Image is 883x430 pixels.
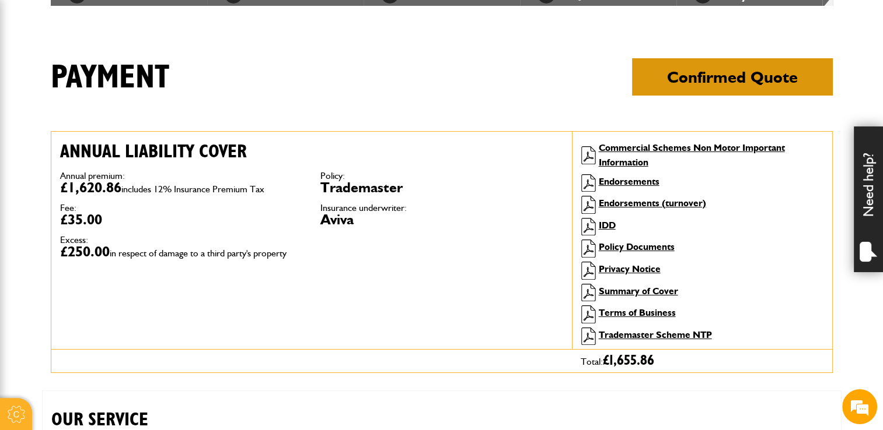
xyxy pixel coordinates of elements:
[632,58,833,96] button: Confirmed Quote
[572,350,832,372] div: Total:
[60,245,303,259] dd: £250.00
[599,220,616,231] a: IDD
[320,203,563,213] dt: Insurance underwriter:
[60,235,303,245] dt: Excess:
[60,213,303,227] dd: £35.00
[599,198,706,209] a: Endorsements (turnover)
[15,108,213,133] input: Enter your last name
[320,181,563,195] dd: Trademaster
[599,329,712,340] a: Trademaster Scheme NTP
[15,211,213,329] textarea: Type your message and hit 'Enter'
[320,213,563,227] dd: Aviva
[599,241,675,252] a: Policy Documents
[110,248,287,259] span: in respect of damage to a third party's property
[599,286,678,297] a: Summary of Cover
[599,176,659,187] a: Endorsements
[599,307,676,318] a: Terms of Business
[609,354,654,368] span: 1,655.86
[61,65,196,80] div: Chat with us now
[854,126,883,272] div: Need help?
[60,171,303,181] dt: Annual premium:
[15,142,213,168] input: Enter your email address
[603,354,654,368] span: £
[60,203,303,213] dt: Fee:
[121,184,264,195] span: includes 12% Insurance Premium Tax
[320,171,563,181] dt: Policy:
[191,6,219,34] div: Minimize live chat window
[60,181,303,195] dd: £1,620.86
[159,338,212,354] em: Start Chat
[20,65,49,81] img: d_20077148190_company_1631870298795_20077148190
[15,177,213,202] input: Enter your phone number
[599,142,785,168] a: Commercial Schemes Non Motor Important Information
[60,140,563,163] h2: Annual liability cover
[51,58,833,113] h1: Payment
[599,263,661,274] a: Privacy Notice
